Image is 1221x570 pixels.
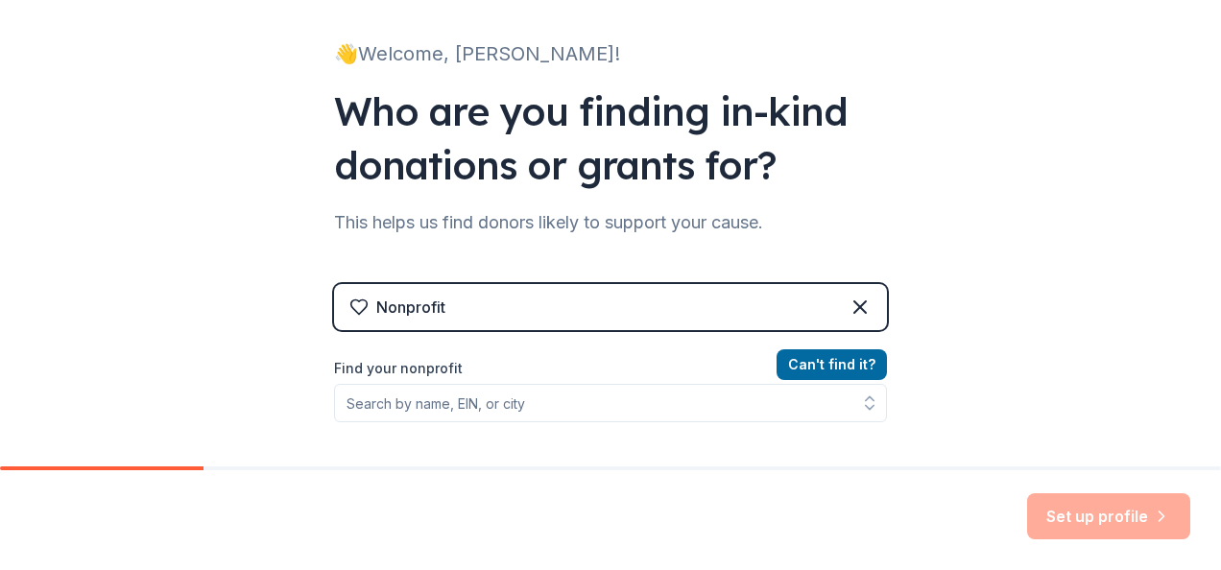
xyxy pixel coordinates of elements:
div: Nonprofit [376,296,445,319]
div: This helps us find donors likely to support your cause. [334,207,887,238]
input: Search by name, EIN, or city [334,384,887,422]
div: 👋 Welcome, [PERSON_NAME]! [334,38,887,69]
div: Who are you finding in-kind donations or grants for? [334,84,887,192]
button: Can't find it? [777,349,887,380]
label: Find your nonprofit [334,357,887,380]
